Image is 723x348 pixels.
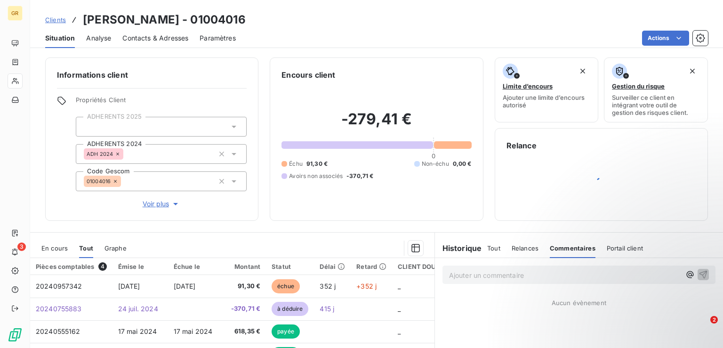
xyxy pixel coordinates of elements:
span: 4 [98,262,107,271]
span: 352 j [320,282,336,290]
span: -370,71 € [346,172,373,180]
span: Gestion du risque [612,82,665,90]
h6: Informations client [57,69,247,81]
h6: Relance [506,140,696,151]
input: Ajouter une valeur [84,122,91,131]
div: Pièces comptables [36,262,107,271]
button: Actions [642,31,689,46]
span: -370,71 € [229,304,261,314]
span: Commentaires [550,244,595,252]
span: échue [272,279,300,293]
span: Situation [45,33,75,43]
span: 0,00 € [453,160,472,168]
div: Échue le [174,263,218,270]
span: En cours [41,244,68,252]
span: Relances [512,244,538,252]
div: CLIENT DOUTEUX [398,263,454,270]
span: Graphe [104,244,127,252]
div: Délai [320,263,345,270]
input: Ajouter une valeur [123,150,131,158]
span: Échu [289,160,303,168]
span: 20240755883 [36,305,82,313]
h6: Encours client [281,69,335,81]
span: 91,30 € [229,282,261,291]
span: 91,30 € [306,160,328,168]
span: Surveiller ce client en intégrant votre outil de gestion des risques client. [612,94,700,116]
span: Tout [487,244,500,252]
span: Clients [45,16,66,24]
span: 415 j [320,305,334,313]
h6: Historique [435,243,482,254]
span: 3 [17,243,26,251]
span: 618,35 € [229,327,261,336]
span: [DATE] [118,282,140,290]
span: _ [398,327,401,335]
a: Clients [45,15,66,24]
span: 01004016 [87,178,111,184]
span: Non-échu [422,160,449,168]
span: [DATE] [174,282,196,290]
button: Gestion du risqueSurveiller ce client en intégrant votre outil de gestion des risques client. [604,57,708,122]
button: Voir plus [76,199,247,209]
span: Portail client [607,244,643,252]
span: Analyse [86,33,111,43]
span: Contacts & Adresses [122,33,188,43]
span: Limite d’encours [503,82,553,90]
span: payée [272,324,300,339]
h2: -279,41 € [281,110,471,138]
span: +352 j [356,282,377,290]
span: Ajouter une limite d’encours autorisé [503,94,591,109]
span: Propriétés Client [76,96,247,109]
div: Statut [272,263,308,270]
span: 0 [432,152,435,160]
div: GR [8,6,23,21]
span: 17 mai 2024 [118,327,157,335]
h3: [PERSON_NAME] - 01004016 [83,11,246,28]
input: Ajouter une valeur [121,177,129,186]
span: Paramètres [200,33,236,43]
span: 2 [710,316,718,324]
div: Émise le [118,263,162,270]
span: 17 mai 2024 [174,327,213,335]
div: Retard [356,263,386,270]
span: _ [398,305,401,313]
span: Tout [79,244,93,252]
span: à déduire [272,302,308,316]
span: 20240555162 [36,327,80,335]
span: 24 juil. 2024 [118,305,158,313]
div: Montant [229,263,261,270]
span: ADH 2024 [87,151,113,157]
button: Limite d’encoursAjouter une limite d’encours autorisé [495,57,599,122]
span: Avoirs non associés [289,172,343,180]
span: _ [398,282,401,290]
span: Voir plus [143,199,180,209]
iframe: Intercom live chat [691,316,714,339]
span: 20240957342 [36,282,82,290]
img: Logo LeanPay [8,327,23,342]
